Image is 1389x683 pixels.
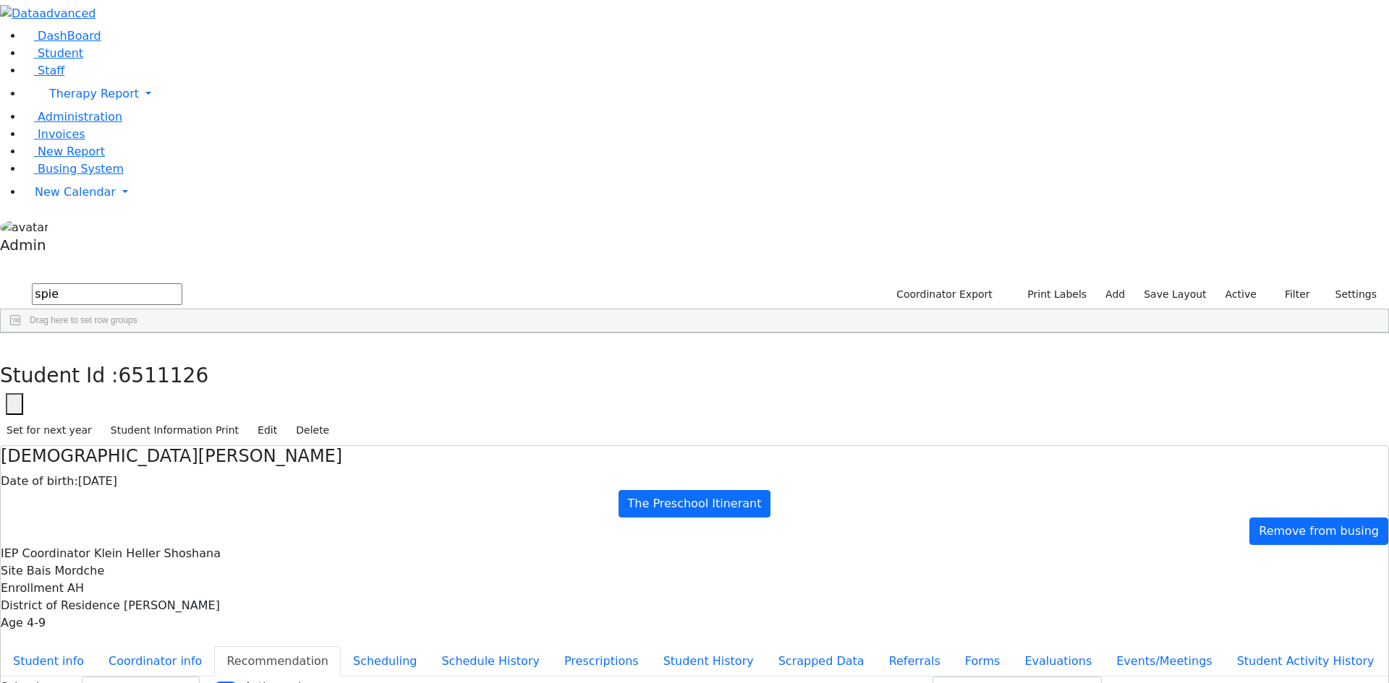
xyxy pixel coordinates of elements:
span: Remove from busing [1259,524,1379,538]
button: Referrals [877,646,953,676]
a: Add [1099,283,1131,306]
button: Scheduling [341,646,429,676]
a: Therapy Report [23,80,1389,108]
button: Student info [1,646,96,676]
button: Settings [1317,283,1383,306]
button: Forms [953,646,1013,676]
a: New Report [23,145,105,158]
span: Bais Mordche [27,564,104,577]
button: Student Information Print [104,419,245,442]
span: [PERSON_NAME] [124,598,220,612]
button: Schedule History [429,646,552,676]
span: Student [38,46,83,60]
button: Student History [651,646,766,676]
label: Active [1219,283,1263,306]
a: Invoices [23,127,85,141]
button: Evaluations [1012,646,1104,676]
div: [DATE] [1,473,1388,490]
button: Student Activity History [1225,646,1387,676]
button: Prescriptions [552,646,651,676]
a: The Preschool Itinerant [619,490,771,517]
span: Invoices [38,127,85,141]
a: Student [23,46,83,60]
span: Klein Heller Shoshana [94,546,221,560]
span: Drag here to set row groups [30,315,137,325]
button: Scrapped Data [766,646,877,676]
span: AH [67,581,84,595]
button: Print Labels [1011,283,1093,306]
button: Events/Meetings [1104,646,1224,676]
input: Search [32,283,182,305]
button: Delete [289,419,336,442]
button: Coordinator info [96,646,214,676]
label: Age [1,614,23,632]
span: 4-9 [27,616,46,630]
a: DashBoard [23,29,101,43]
span: Administration [38,110,122,124]
button: Edit [251,419,284,442]
button: Filter [1266,283,1317,306]
label: Date of birth: [1,473,78,490]
span: New Calendar [35,185,116,199]
span: New Report [38,145,105,158]
label: Enrollment [1,580,64,597]
button: Coordinator Export [887,283,999,306]
span: Busing System [38,162,124,176]
a: Administration [23,110,122,124]
span: Staff [38,64,64,77]
span: Therapy Report [49,87,139,100]
button: Save Layout [1137,283,1212,306]
label: District of Residence [1,597,120,614]
a: Remove from busing [1249,517,1388,545]
label: Site [1,562,23,580]
h4: [DEMOGRAPHIC_DATA][PERSON_NAME] [1,446,1388,467]
a: Busing System [23,162,124,176]
label: IEP Coordinator [1,545,90,562]
span: 6511126 [119,364,209,387]
button: Recommendation [214,646,341,676]
a: New Calendar [23,178,1389,207]
a: Staff [23,64,64,77]
span: DashBoard [38,29,101,43]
